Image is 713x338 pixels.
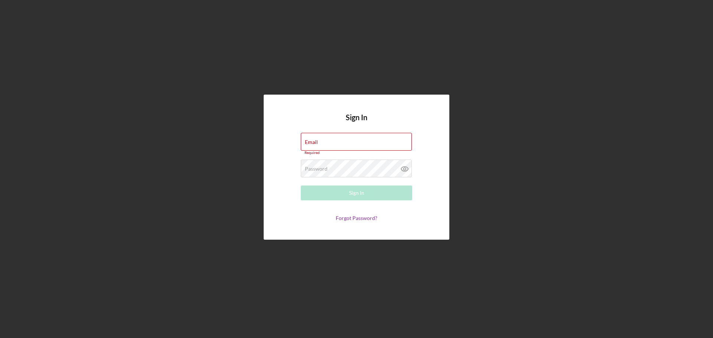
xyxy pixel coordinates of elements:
div: Required [301,151,412,155]
label: Email [305,139,318,145]
div: Sign In [349,186,364,200]
a: Forgot Password? [336,215,377,221]
h4: Sign In [346,113,367,133]
button: Sign In [301,186,412,200]
label: Password [305,166,328,172]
